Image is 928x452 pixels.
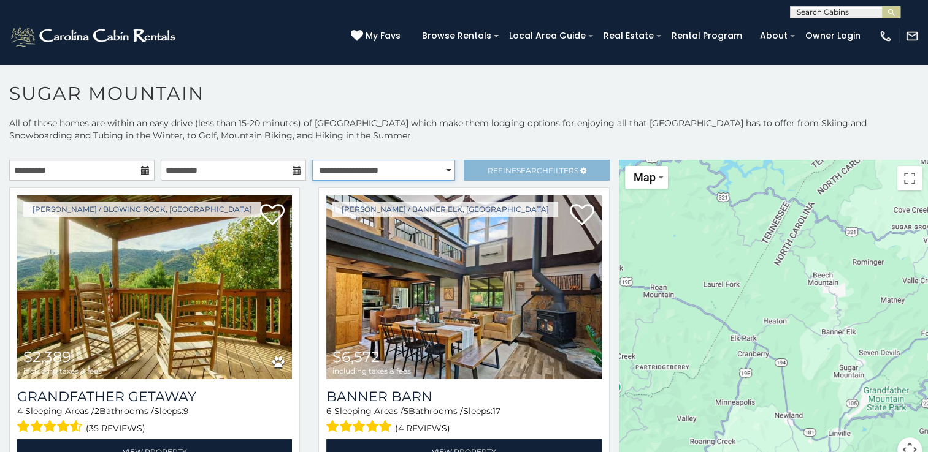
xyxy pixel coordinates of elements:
[17,195,292,379] img: Grandfather Getaway
[464,160,609,181] a: RefineSearchFilters
[332,202,558,217] a: [PERSON_NAME] / Banner Elk, [GEOGRAPHIC_DATA]
[326,388,601,405] a: Banner Barn
[634,171,656,184] span: Map
[570,203,594,228] a: Add to favorites
[260,203,285,228] a: Add to favorites
[9,24,179,48] img: White-1-2.png
[404,405,408,416] span: 5
[416,26,497,45] a: Browse Rentals
[86,420,145,436] span: (35 reviews)
[503,26,592,45] a: Local Area Guide
[23,348,71,366] span: $2,389
[326,195,601,379] a: Banner Barn $6,572 including taxes & fees
[326,405,601,436] div: Sleeping Areas / Bathrooms / Sleeps:
[597,26,660,45] a: Real Estate
[17,195,292,379] a: Grandfather Getaway $2,389 including taxes & fees
[351,29,404,43] a: My Favs
[17,405,292,436] div: Sleeping Areas / Bathrooms / Sleeps:
[905,29,919,43] img: mail-regular-white.png
[326,405,332,416] span: 6
[23,367,102,375] span: including taxes & fees
[332,348,380,366] span: $6,572
[665,26,748,45] a: Rental Program
[879,29,892,43] img: phone-regular-white.png
[897,166,922,190] button: Toggle fullscreen view
[332,367,411,375] span: including taxes & fees
[754,26,794,45] a: About
[17,405,23,416] span: 4
[17,388,292,405] a: Grandfather Getaway
[516,166,548,175] span: Search
[625,166,668,189] button: Change map style
[493,405,500,416] span: 17
[799,26,867,45] a: Owner Login
[366,29,401,42] span: My Favs
[183,405,189,416] span: 9
[94,405,99,416] span: 2
[326,195,601,379] img: Banner Barn
[23,202,261,217] a: [PERSON_NAME] / Blowing Rock, [GEOGRAPHIC_DATA]
[395,420,450,436] span: (4 reviews)
[488,166,578,175] span: Refine Filters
